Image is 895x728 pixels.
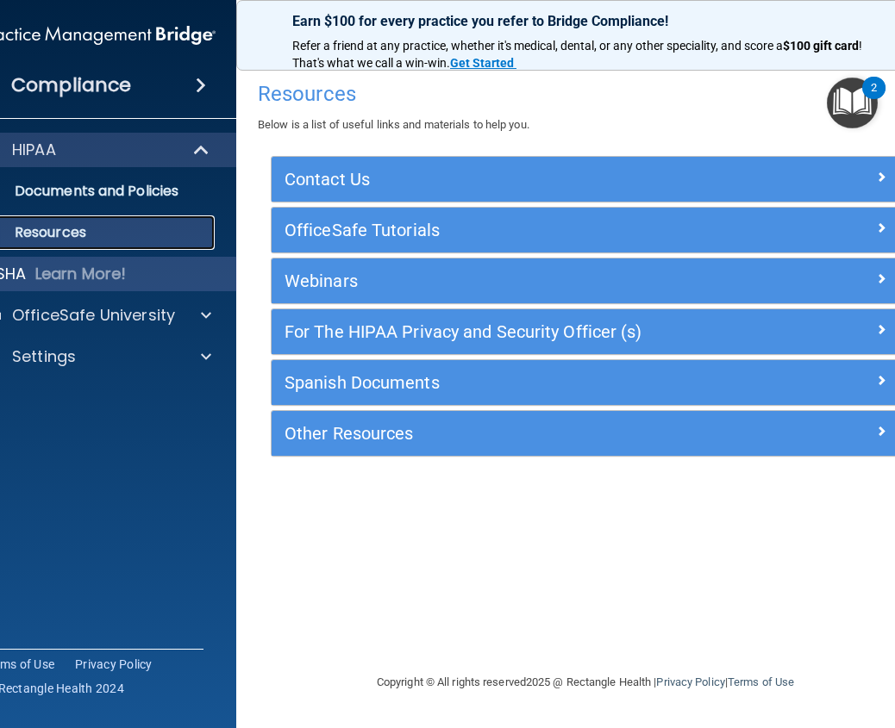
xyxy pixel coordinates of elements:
a: Other Resources [285,420,886,447]
a: OfficeSafe Tutorials [285,216,886,244]
a: Privacy Policy [656,675,724,688]
h5: For The HIPAA Privacy and Security Officer (s) [285,322,729,341]
p: Learn More! [35,264,127,284]
h4: Compliance [11,73,131,97]
span: Refer a friend at any practice, whether it's medical, dental, or any other speciality, and score a [292,39,783,53]
p: OfficeSafe University [12,305,175,326]
h5: Spanish Documents [285,373,729,392]
a: Get Started [450,56,516,70]
strong: Get Started [450,56,514,70]
strong: $100 gift card [783,39,859,53]
a: Webinars [285,267,886,295]
h5: OfficeSafe Tutorials [285,221,729,240]
a: For The HIPAA Privacy and Security Officer (s) [285,318,886,345]
p: Earn $100 for every practice you refer to Bridge Compliance! [292,13,879,29]
a: Terms of Use [728,675,794,688]
a: Contact Us [285,165,886,193]
a: Privacy Policy [75,656,153,673]
span: ! That's what we call a win-win. [292,39,865,70]
h5: Contact Us [285,170,729,189]
p: Settings [12,346,76,367]
div: 2 [871,88,877,110]
h5: Webinars [285,271,729,290]
a: Spanish Documents [285,369,886,396]
button: Open Resource Center, 2 new notifications [827,78,878,128]
h5: Other Resources [285,424,729,443]
span: Below is a list of useful links and materials to help you. [258,118,529,131]
p: HIPAA [12,140,56,160]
